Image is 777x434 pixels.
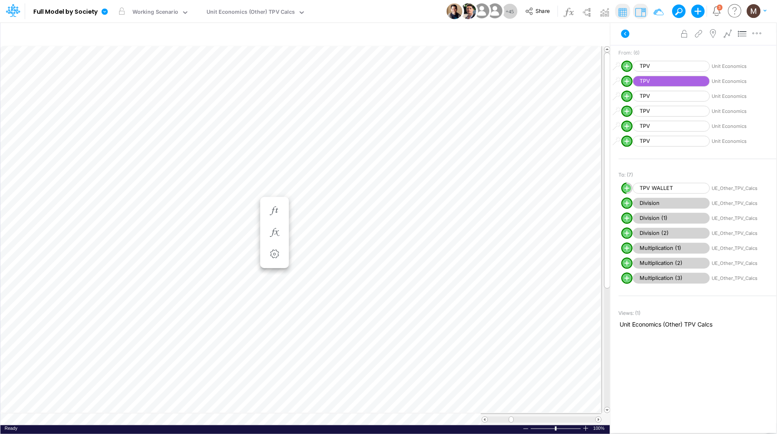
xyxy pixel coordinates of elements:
svg: circle with outer border [621,120,633,132]
div: Zoom [555,427,557,431]
span: TPV [633,136,710,147]
span: TPV [633,76,710,87]
svg: circle with outer border [621,182,633,194]
span: Division (1) [633,213,710,224]
svg: circle with outer border [621,242,633,254]
input: Type a title here [7,26,429,43]
div: Unit Economics (Other) TPV Calcs [207,8,295,17]
div: Zoom [530,425,583,432]
span: TPV WALLET [633,183,710,194]
span: From: (6) [619,49,640,57]
div: In Ready mode [5,425,17,432]
div: Zoom level [593,425,606,432]
img: User Image Icon [472,2,491,20]
a: Notifications [712,6,722,16]
span: Views: ( 1 ) [619,309,641,317]
div: Zoom Out [523,426,529,432]
svg: circle with outer border [621,105,633,117]
div: Zoom In [583,425,589,432]
span: TPV [633,91,710,102]
span: Ready [5,426,17,431]
svg: circle with outer border [621,212,633,224]
span: Share [536,7,550,14]
span: Division [633,198,710,209]
span: TPV [633,61,710,72]
b: Full Model by Society [33,8,98,16]
img: User Image Icon [486,2,504,20]
div: 3 unread items [719,5,721,9]
span: Multiplication (2) [633,258,710,269]
span: Unit Economics (Other) TPV Calcs [620,320,775,329]
img: User Image Icon [446,3,462,19]
span: Division (2) [633,228,710,239]
svg: circle with outer border [621,197,633,209]
span: Multiplication (3) [633,273,710,284]
svg: circle with outer border [621,135,633,147]
div: Working Scenario [132,8,179,17]
svg: circle with outer border [621,257,633,269]
span: TPV [633,106,710,117]
img: User Image Icon [461,3,476,19]
svg: circle with outer border [621,272,633,284]
svg: circle with outer border [621,75,633,87]
svg: circle with outer border [621,227,633,239]
svg: circle with outer border [621,60,633,72]
span: To: (7) [619,171,633,179]
span: + 45 [506,9,514,14]
svg: circle with outer border [621,90,633,102]
span: TPV [633,121,710,132]
span: Multiplication (1) [633,243,710,254]
button: Share [521,5,555,18]
span: 100% [593,425,606,432]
